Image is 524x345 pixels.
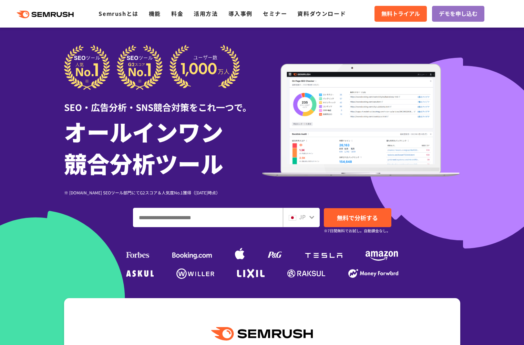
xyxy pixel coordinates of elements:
[297,9,346,18] a: 資料ダウンロード
[99,9,138,18] a: Semrushとは
[149,9,161,18] a: 機能
[211,327,312,341] img: Semrush
[64,189,262,196] div: ※ [DOMAIN_NAME] SEOツール部門にてG2スコア＆人気度No.1獲得（[DATE]時点）
[133,208,282,227] input: ドメイン、キーワードまたはURLを入力してください
[263,9,287,18] a: セミナー
[171,9,183,18] a: 料金
[299,213,306,221] span: JP
[64,115,262,179] h1: オールインワン 競合分析ツール
[381,9,420,18] span: 無料トライアル
[324,227,390,234] small: ※7日間無料でお試し。自動課金なし。
[64,90,262,114] div: SEO・広告分析・SNS競合対策をこれ一つで。
[337,213,378,222] span: 無料で分析する
[228,9,253,18] a: 導入事例
[194,9,218,18] a: 活用方法
[432,6,484,22] a: デモを申し込む
[324,208,391,227] a: 無料で分析する
[439,9,477,18] span: デモを申し込む
[374,6,427,22] a: 無料トライアル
